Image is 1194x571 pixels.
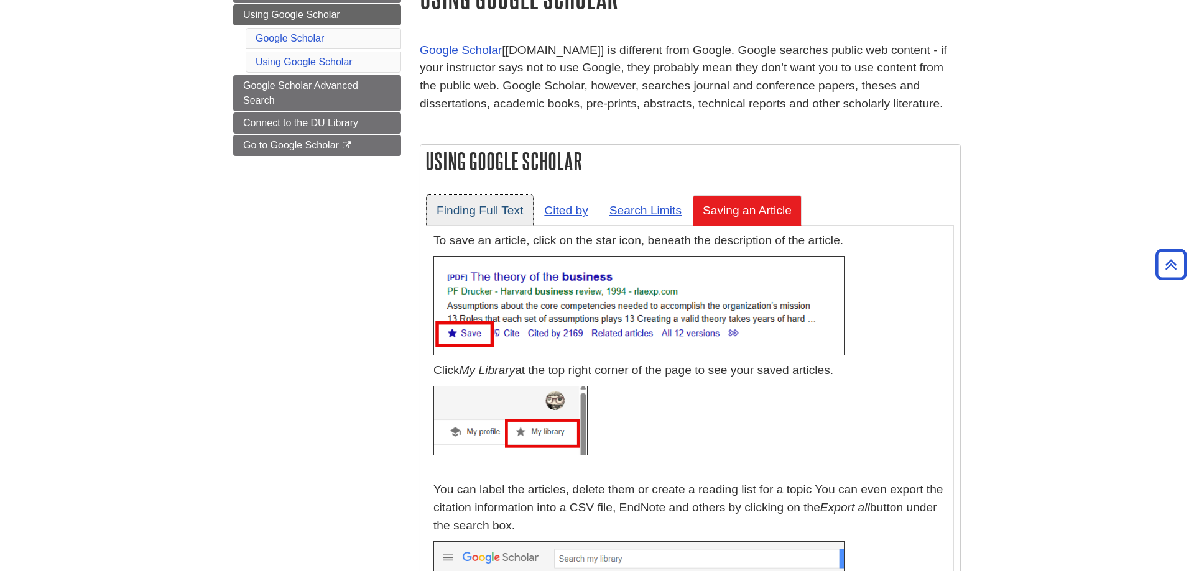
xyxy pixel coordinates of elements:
img: my library [433,386,588,455]
p: Click at the top right corner of the page to see your saved articles. [433,362,947,380]
a: Search Limits [599,195,692,226]
img: save an article [433,256,845,355]
a: Go to Google Scholar [233,135,401,156]
a: Back to Top [1151,256,1191,273]
a: Cited by [534,195,598,226]
span: Connect to the DU Library [243,117,358,128]
em: Export all [820,501,870,514]
p: You can label the articles, delete them or create a reading list for a topic You can even export ... [433,481,947,534]
a: Google Scholar [256,33,324,43]
span: Go to Google Scholar [243,140,339,150]
p: [[DOMAIN_NAME]] is different from Google. Google searches public web content - if your instructor... [420,42,961,113]
a: Google Scholar [420,43,502,57]
a: Saving an Article [693,195,802,226]
a: Finding Full Text [427,195,533,226]
em: My Library [460,363,516,377]
span: Using Google Scholar [243,9,340,20]
span: Google Scholar Advanced Search [243,80,358,106]
a: Connect to the DU Library [233,112,401,134]
a: Google Scholar Advanced Search [233,75,401,111]
a: Using Google Scholar [233,4,401,25]
a: Using Google Scholar [256,57,353,67]
i: This link opens in a new window [341,142,352,150]
p: To save an article, click on the star icon, beneath the description of the article. [433,232,947,250]
h2: Using Google Scholar [420,145,960,178]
